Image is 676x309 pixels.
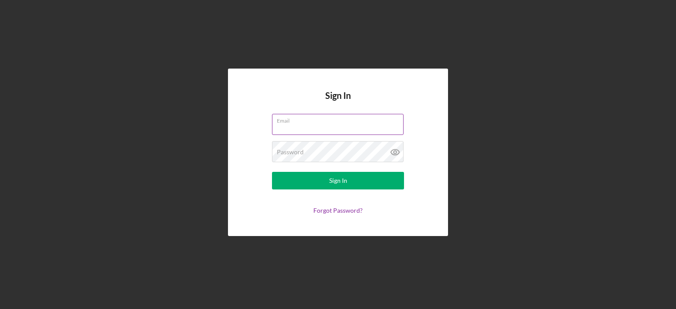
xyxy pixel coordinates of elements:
[272,172,404,189] button: Sign In
[325,91,351,114] h4: Sign In
[329,172,347,189] div: Sign In
[277,149,304,156] label: Password
[277,114,404,124] label: Email
[313,207,363,214] a: Forgot Password?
